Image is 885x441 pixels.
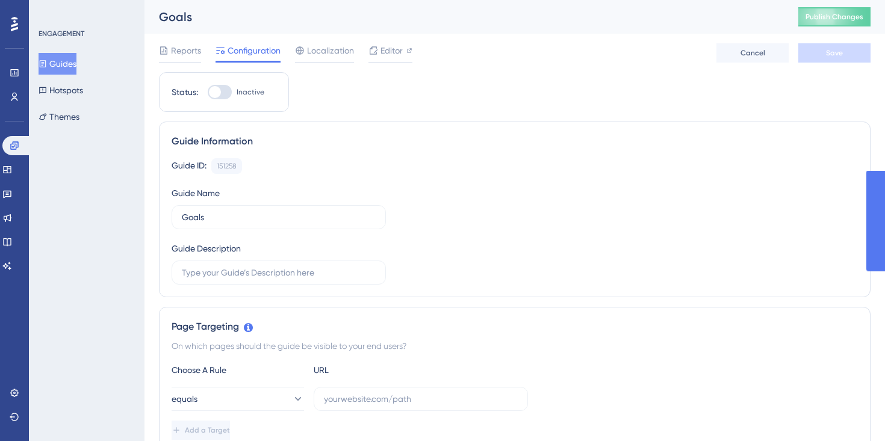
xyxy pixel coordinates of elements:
span: Localization [307,43,354,58]
div: Page Targeting [172,319,858,334]
button: Hotspots [39,79,83,101]
div: 151258 [217,161,237,171]
span: Publish Changes [806,12,863,22]
span: Reports [171,43,201,58]
button: Publish Changes [798,7,871,26]
div: On which pages should the guide be visible to your end users? [172,339,858,353]
input: Type your Guide’s Name here [182,211,376,224]
span: Cancel [741,48,765,58]
span: Editor [380,43,403,58]
button: equals [172,387,304,411]
span: Inactive [237,87,264,97]
span: Add a Target [185,425,230,435]
div: URL [314,363,446,377]
span: Save [826,48,843,58]
iframe: UserGuiding AI Assistant Launcher [834,393,871,430]
div: Guide Description [172,241,241,256]
div: Guide Information [172,134,858,149]
button: Add a Target [172,421,230,440]
button: Save [798,43,871,63]
div: Goals [159,8,768,25]
button: Themes [39,106,79,128]
input: Type your Guide’s Description here [182,266,376,279]
div: Guide Name [172,186,220,200]
span: Configuration [228,43,281,58]
button: Cancel [716,43,789,63]
div: Status: [172,85,198,99]
div: Choose A Rule [172,363,304,377]
span: equals [172,392,197,406]
input: yourwebsite.com/path [324,392,518,406]
button: Guides [39,53,76,75]
div: Guide ID: [172,158,206,174]
div: ENGAGEMENT [39,29,84,39]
